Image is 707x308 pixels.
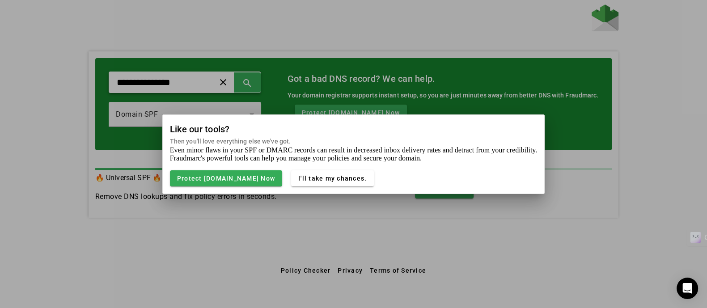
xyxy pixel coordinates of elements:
mat-card-subtitle: Then you'll love everything else we've got. [170,136,291,146]
span: I'll take my chances. [298,175,367,182]
div: Open Intercom Messenger [677,278,698,299]
span: Protect [DOMAIN_NAME] Now [177,175,275,182]
mat-card-title: Like our tools? [170,122,291,136]
mat-card-content: Even minor flaws in your SPF or DMARC records can result in decreased inbox delivery rates and de... [163,146,544,194]
button: Protect [DOMAIN_NAME] Now [170,170,282,186]
button: I'll take my chances. [291,170,374,186]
